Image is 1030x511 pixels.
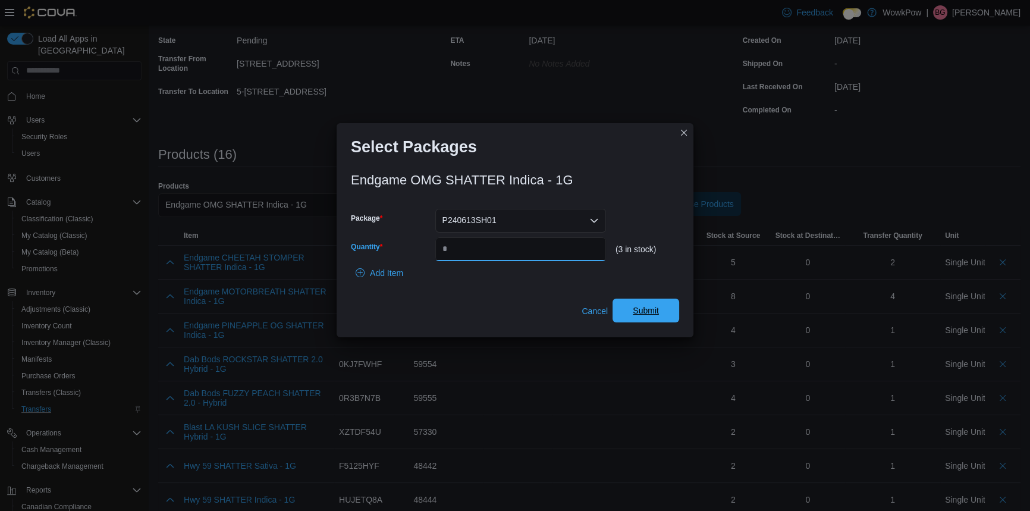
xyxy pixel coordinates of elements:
button: Open list of options [589,216,599,225]
span: P240613SH01 [442,213,497,227]
label: Quantity [351,242,382,252]
button: Add Item [351,261,408,285]
span: Submit [633,305,659,316]
button: Closes this modal window [677,126,691,140]
div: (3 in stock) [616,244,679,254]
h3: Endgame OMG SHATTER Indica - 1G [351,173,573,187]
h1: Select Packages [351,137,477,156]
span: Add Item [370,267,403,279]
label: Package [351,214,382,223]
button: Cancel [577,299,613,323]
button: Submit [613,299,679,322]
span: Cancel [582,305,608,317]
